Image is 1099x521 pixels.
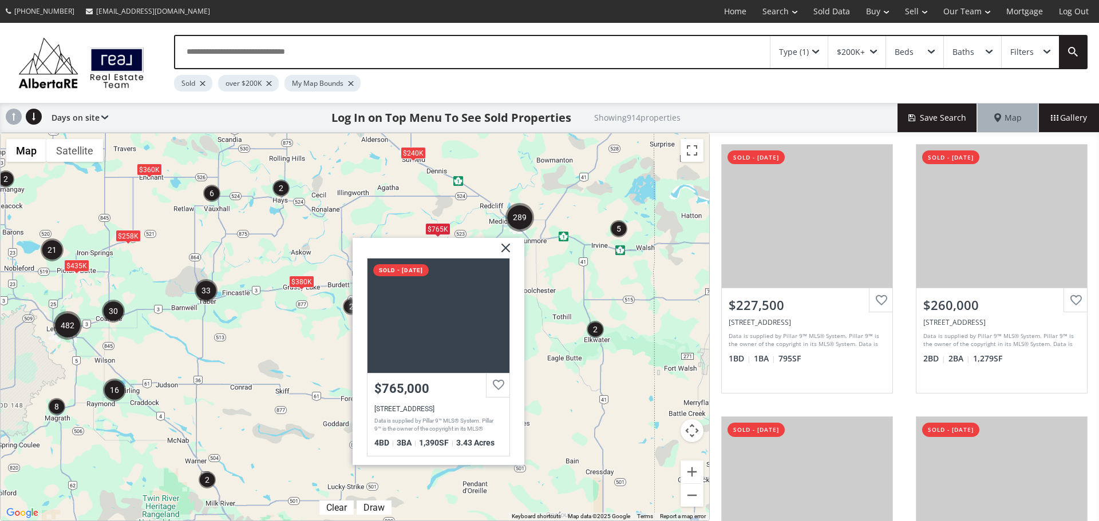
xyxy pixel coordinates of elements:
span: 4 BD [374,438,394,447]
div: sold - [DATE] [373,264,429,276]
div: 2 [272,180,290,197]
div: Baths [952,48,974,56]
div: Beds [895,48,914,56]
div: Data is supplied by Pillar 9™ MLS® System. Pillar 9™ is the owner of the copyright in its MLS® Sy... [374,416,500,433]
div: Sold [174,75,212,92]
div: 482 [53,311,82,340]
a: Terms [637,513,653,519]
div: Filters [1010,48,1034,56]
a: sold - [DATE]$765,000[STREET_ADDRESS]Data is supplied by Pillar 9™ MLS® System. Pillar 9™ is the ... [367,257,510,456]
div: Clear [323,502,350,513]
div: 289 [505,203,534,232]
div: 33 [195,279,218,302]
span: [EMAIL_ADDRESS][DOMAIN_NAME] [96,6,210,16]
a: Open this area in Google Maps (opens a new window) [3,506,41,520]
div: Click to clear. [319,502,354,513]
div: $765,000 [374,381,503,395]
span: 3.43 Acres [456,438,495,447]
span: 2 BD [923,353,946,364]
span: 1,390 SF [419,438,453,447]
div: Gallery [1038,104,1099,132]
button: Show satellite imagery [46,139,103,162]
div: 1182 Southview Drive SE #216, Medicine Hat, AB T1B4L2 [729,317,885,327]
div: 21 [41,238,64,261]
h1: Log In on Top Menu To See Sold Properties [331,110,571,126]
span: 2 BA [948,353,970,364]
div: Type (1) [779,48,809,56]
div: 8 [48,398,65,415]
span: Map [994,112,1022,124]
span: [PHONE_NUMBER] [14,6,74,16]
div: $240K [401,147,426,159]
button: Toggle fullscreen view [681,139,703,162]
span: 1,279 SF [973,353,1002,364]
div: $435K [64,259,89,271]
div: 30 [102,300,125,323]
div: $227,500 [729,296,885,314]
a: sold - [DATE]$260,000[STREET_ADDRESS]Data is supplied by Pillar 9™ MLS® System. Pillar 9™ is the ... [904,133,1099,405]
div: Draw [361,502,388,513]
div: 2 [587,321,604,338]
img: Logo [13,34,150,92]
button: Zoom in [681,460,703,483]
span: 3 BA [397,438,416,447]
img: x.svg [487,237,516,266]
span: 795 SF [778,353,801,364]
a: [EMAIL_ADDRESS][DOMAIN_NAME] [80,1,216,22]
div: 121069 Range Road 83C, Rural Forty Mile No. 8, AB T0K 0K0 [367,258,509,372]
div: 121069 Range Road 83C, Rural Forty Mile No. 8, AB T0K 0K0 [374,404,503,412]
div: 2 [199,471,216,488]
a: sold - [DATE]$227,500[STREET_ADDRESS]Data is supplied by Pillar 9™ MLS® System. Pillar 9™ is the ... [710,133,904,405]
div: $360K [137,164,162,176]
img: Google [3,506,41,520]
div: $765K [425,222,450,234]
span: Map data ©2025 Google [568,513,630,519]
div: $380K [289,275,314,287]
div: Data is supplied by Pillar 9™ MLS® System. Pillar 9™ is the owner of the copyright in its MLS® Sy... [729,332,883,349]
div: 16 [103,379,126,401]
div: $258K [116,230,141,242]
div: Click to draw. [357,502,392,513]
h2: Showing 914 properties [594,113,681,122]
div: Data is supplied by Pillar 9™ MLS® System. Pillar 9™ is the owner of the copyright in its MLS® Sy... [923,332,1077,349]
div: Map [978,104,1038,132]
div: $200K+ [837,48,865,56]
button: Save Search [898,104,978,132]
div: over $200K [218,75,279,92]
span: Gallery [1051,112,1087,124]
button: Zoom out [681,484,703,507]
div: Days on site [46,104,108,132]
a: Report a map error [660,513,706,519]
div: My Map Bounds [284,75,361,92]
div: 5 [610,220,627,237]
button: Show street map [6,139,46,162]
button: Map camera controls [681,419,703,442]
div: $260,000 [923,296,1080,314]
span: 1 BA [754,353,776,364]
div: 6 [203,185,220,202]
div: 2 [343,298,360,315]
span: 1 BD [729,353,751,364]
div: 23 Chilcotin Lane West #232, Lethbridge, AB T1K 7S2 [923,317,1080,327]
button: Keyboard shortcuts [512,512,561,520]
